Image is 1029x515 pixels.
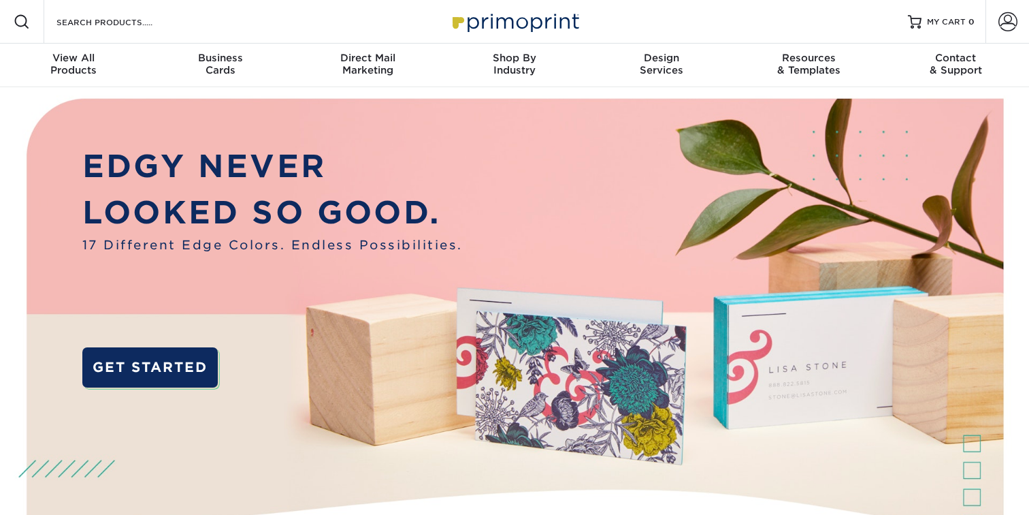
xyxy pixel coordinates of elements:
a: Shop ByIndustry [441,44,588,87]
span: Design [588,52,735,64]
a: GET STARTED [82,347,218,388]
a: Resources& Templates [735,44,882,87]
a: Contact& Support [882,44,1029,87]
div: Industry [441,52,588,76]
a: BusinessCards [147,44,294,87]
input: SEARCH PRODUCTS..... [55,14,188,30]
div: & Support [882,52,1029,76]
span: 17 Different Edge Colors. Endless Possibilities. [82,236,463,254]
span: Resources [735,52,882,64]
div: & Templates [735,52,882,76]
span: Shop By [441,52,588,64]
p: EDGY NEVER [82,143,463,189]
span: Business [147,52,294,64]
div: Cards [147,52,294,76]
span: Contact [882,52,1029,64]
img: Primoprint [446,7,583,36]
span: MY CART [927,16,966,28]
p: LOOKED SO GOOD. [82,189,463,236]
span: Direct Mail [294,52,441,64]
div: Marketing [294,52,441,76]
a: DesignServices [588,44,735,87]
a: Direct MailMarketing [294,44,441,87]
span: 0 [968,17,975,27]
div: Services [588,52,735,76]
